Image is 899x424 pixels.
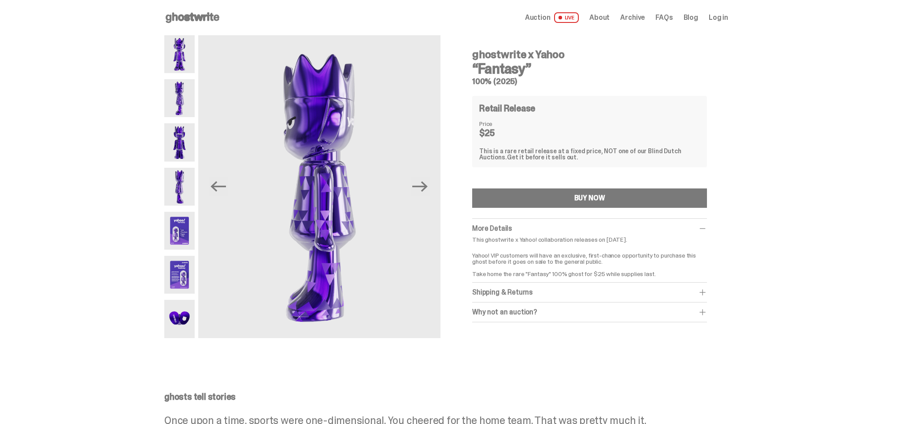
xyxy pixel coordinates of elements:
[472,224,512,233] span: More Details
[479,104,535,113] h4: Retail Release
[472,288,707,297] div: Shipping & Returns
[655,14,673,21] a: FAQs
[164,35,195,73] img: Yahoo-HG---1.png
[684,14,698,21] a: Blog
[709,14,728,21] a: Log in
[164,392,728,401] p: ghosts tell stories
[525,14,551,21] span: Auction
[164,168,195,206] img: Yahoo-HG---4.png
[472,77,707,85] h5: 100% (2025)
[472,236,707,243] p: This ghostwrite x Yahoo! collaboration releases on [DATE].
[525,12,579,23] a: Auction LIVE
[164,256,195,294] img: Yahoo-HG---6.png
[589,14,610,21] a: About
[472,49,707,60] h4: ghostwrite x Yahoo
[472,246,707,277] p: Yahoo! VIP customers will have an exclusive, first-chance opportunity to purchase this ghost befo...
[620,14,645,21] a: Archive
[209,177,228,196] button: Previous
[574,195,605,202] div: BUY NOW
[198,35,440,338] img: Yahoo-HG---2.png
[164,123,195,161] img: Yahoo-HG---3.png
[472,188,707,208] button: BUY NOW
[164,212,195,250] img: Yahoo-HG---5.png
[472,308,707,317] div: Why not an auction?
[164,79,195,117] img: Yahoo-HG---2.png
[554,12,579,23] span: LIVE
[472,62,707,76] h3: “Fantasy”
[164,300,195,338] img: Yahoo-HG---7.png
[479,148,700,160] div: This is a rare retail release at a fixed price, NOT one of our Blind Dutch Auctions.
[411,177,430,196] button: Next
[479,129,523,137] dd: $25
[507,153,578,161] span: Get it before it sells out.
[479,121,523,127] dt: Price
